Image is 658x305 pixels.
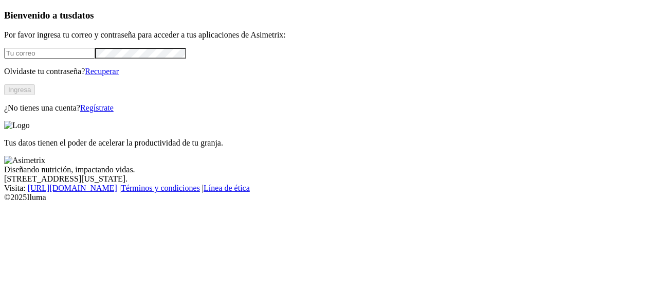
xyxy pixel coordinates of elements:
[4,156,45,165] img: Asimetrix
[28,184,117,192] a: [URL][DOMAIN_NAME]
[4,193,654,202] div: © 2025 Iluma
[121,184,200,192] a: Términos y condiciones
[4,165,654,174] div: Diseñando nutrición, impactando vidas.
[72,10,94,21] span: datos
[4,10,654,21] h3: Bienvenido a tus
[4,138,654,148] p: Tus datos tienen el poder de acelerar la productividad de tu granja.
[4,67,654,76] p: Olvidaste tu contraseña?
[4,103,654,113] p: ¿No tienes una cuenta?
[4,30,654,40] p: Por favor ingresa tu correo y contraseña para acceder a tus aplicaciones de Asimetrix:
[4,121,30,130] img: Logo
[4,174,654,184] div: [STREET_ADDRESS][US_STATE].
[4,48,95,59] input: Tu correo
[85,67,119,76] a: Recuperar
[80,103,114,112] a: Regístrate
[4,184,654,193] div: Visita : | |
[204,184,250,192] a: Línea de ética
[4,84,35,95] button: Ingresa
